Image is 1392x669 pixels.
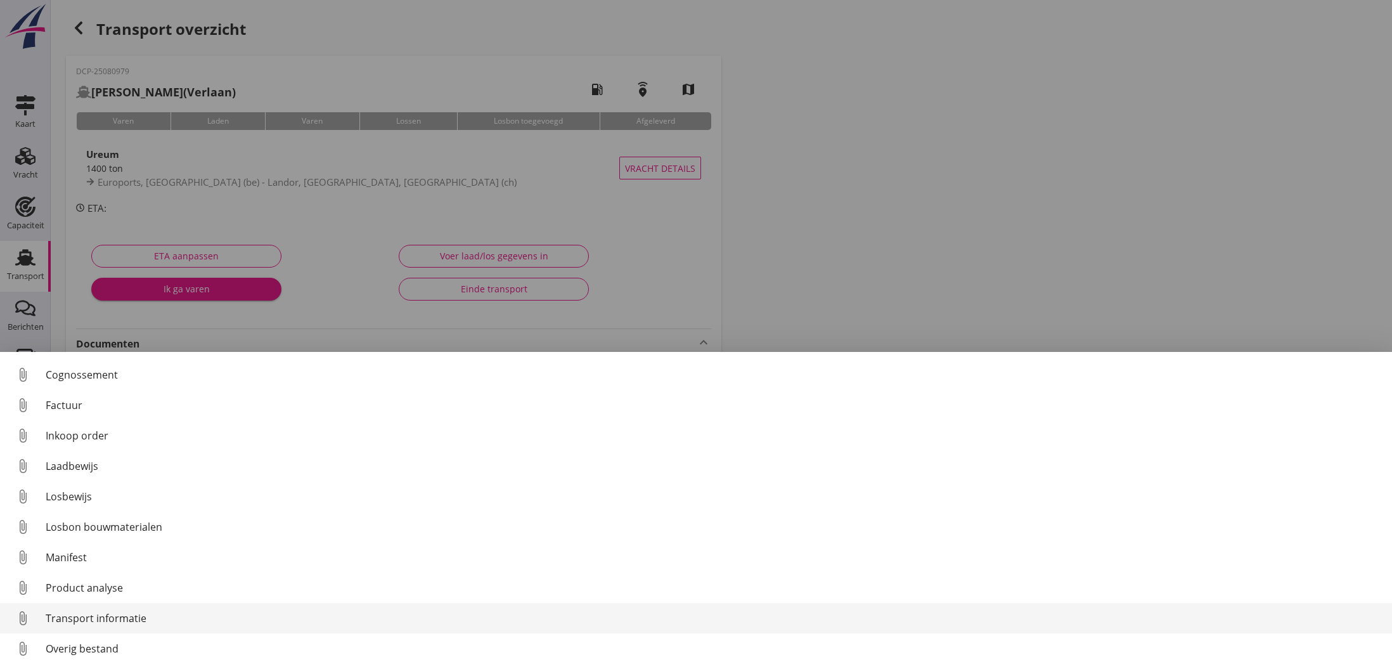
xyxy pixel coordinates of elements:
[46,489,1382,504] div: Losbewijs
[13,547,33,568] i: attach_file
[13,639,33,659] i: attach_file
[46,519,1382,535] div: Losbon bouwmaterialen
[46,641,1382,656] div: Overig bestand
[13,578,33,598] i: attach_file
[13,365,33,385] i: attach_file
[13,425,33,446] i: attach_file
[46,398,1382,413] div: Factuur
[46,367,1382,382] div: Cognossement
[13,517,33,537] i: attach_file
[13,395,33,415] i: attach_file
[46,428,1382,443] div: Inkoop order
[46,458,1382,474] div: Laadbewijs
[46,580,1382,595] div: Product analyse
[13,456,33,476] i: attach_file
[46,611,1382,626] div: Transport informatie
[13,486,33,507] i: attach_file
[46,550,1382,565] div: Manifest
[13,608,33,628] i: attach_file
